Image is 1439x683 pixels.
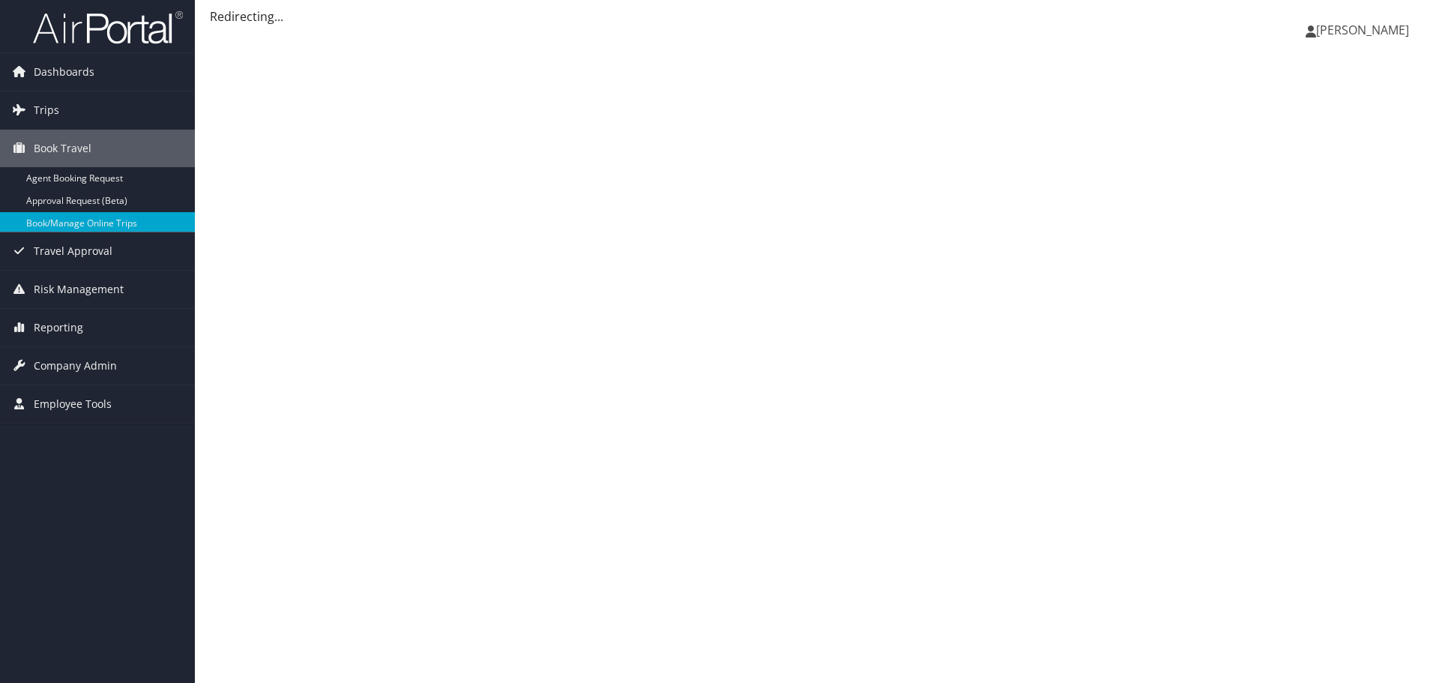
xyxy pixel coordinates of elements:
[34,53,94,91] span: Dashboards
[34,309,83,346] span: Reporting
[34,385,112,423] span: Employee Tools
[1316,22,1409,38] span: [PERSON_NAME]
[210,7,1424,25] div: Redirecting...
[34,130,91,167] span: Book Travel
[34,271,124,308] span: Risk Management
[33,10,183,45] img: airportal-logo.png
[34,232,112,270] span: Travel Approval
[1306,7,1424,52] a: [PERSON_NAME]
[34,347,117,385] span: Company Admin
[34,91,59,129] span: Trips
